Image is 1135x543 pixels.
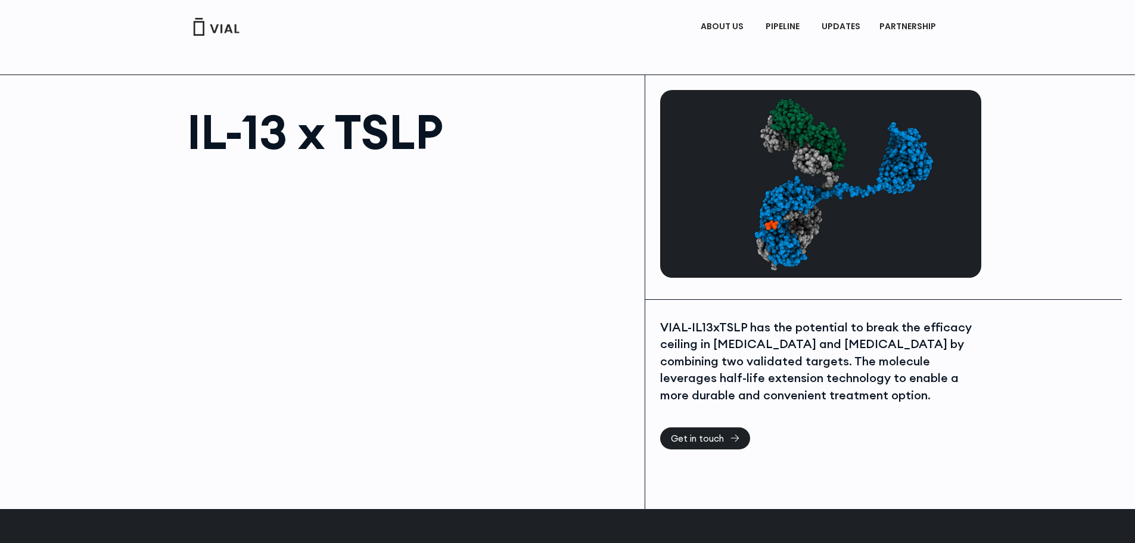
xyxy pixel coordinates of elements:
[870,17,949,37] a: PARTNERSHIPMenu Toggle
[187,108,633,156] h1: IL-13 x TSLP
[660,319,978,404] div: VIAL-IL13xTSLP has the potential to break the efficacy ceiling in [MEDICAL_DATA] and [MEDICAL_DAT...
[812,17,869,37] a: UPDATES
[660,427,750,449] a: Get in touch
[756,17,811,37] a: PIPELINEMenu Toggle
[192,18,240,36] img: Vial Logo
[671,434,724,443] span: Get in touch
[691,17,755,37] a: ABOUT USMenu Toggle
